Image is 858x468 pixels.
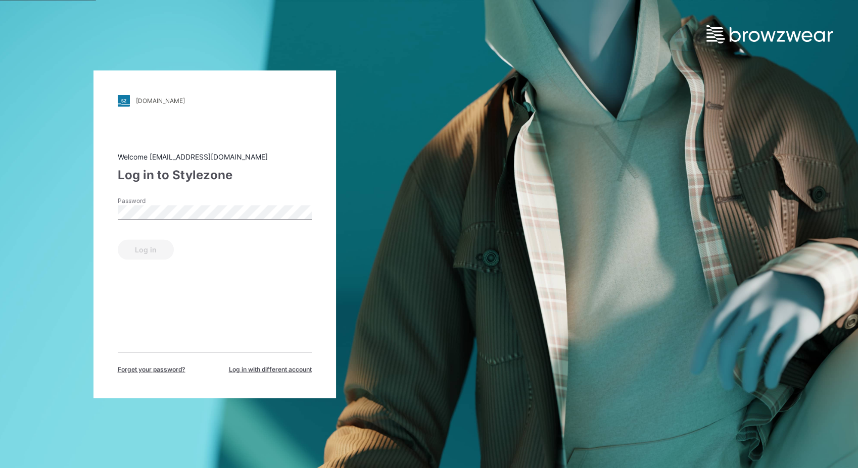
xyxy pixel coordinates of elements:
img: stylezone-logo.562084cfcfab977791bfbf7441f1a819.svg [118,94,130,107]
label: Password [118,196,188,205]
div: Welcome [EMAIL_ADDRESS][DOMAIN_NAME] [118,151,312,162]
div: Log in to Stylezone [118,166,312,184]
div: [DOMAIN_NAME] [136,97,185,105]
span: Forget your password? [118,365,185,374]
a: [DOMAIN_NAME] [118,94,312,107]
span: Log in with different account [229,365,312,374]
img: browzwear-logo.e42bd6dac1945053ebaf764b6aa21510.svg [706,25,833,43]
